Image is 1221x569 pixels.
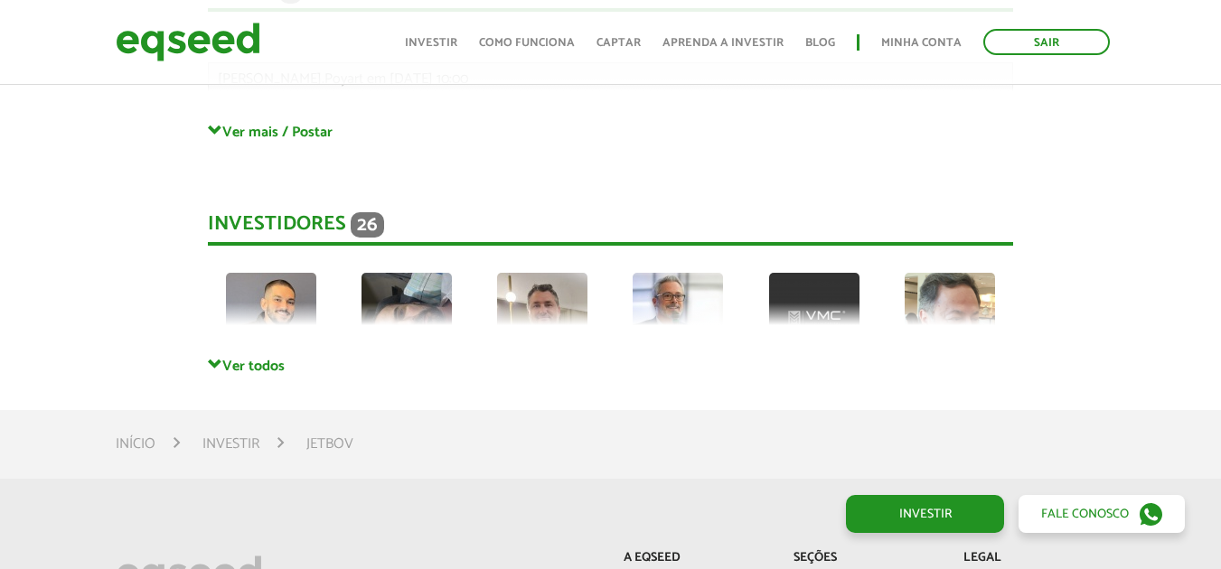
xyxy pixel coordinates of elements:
a: Investir [405,37,457,49]
a: Captar [596,37,641,49]
a: Ver todos [208,357,1013,374]
a: Fale conosco [1019,495,1185,533]
a: Início [116,437,155,452]
a: Blog [805,37,835,49]
a: Como funciona [479,37,575,49]
a: Sair [983,29,1110,55]
p: Seções [794,551,936,566]
li: JetBov [306,432,353,456]
img: picture-121595-1719786865.jpg [362,273,452,363]
div: Investidores [208,212,1013,246]
span: 26 [351,212,384,238]
a: Investir [846,495,1004,533]
img: picture-100036-1732821753.png [769,273,859,363]
img: picture-112624-1716663541.png [905,273,995,363]
a: Investir [202,437,259,452]
img: picture-126834-1752512559.jpg [497,273,587,363]
p: Legal [963,551,1106,566]
p: A EqSeed [624,551,766,566]
img: picture-72979-1756068561.jpg [226,273,316,363]
a: Ver mais / Postar [208,123,1013,140]
a: Minha conta [881,37,962,49]
img: picture-112313-1743624016.jpg [633,273,723,363]
a: Aprenda a investir [662,37,784,49]
img: EqSeed [116,18,260,66]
